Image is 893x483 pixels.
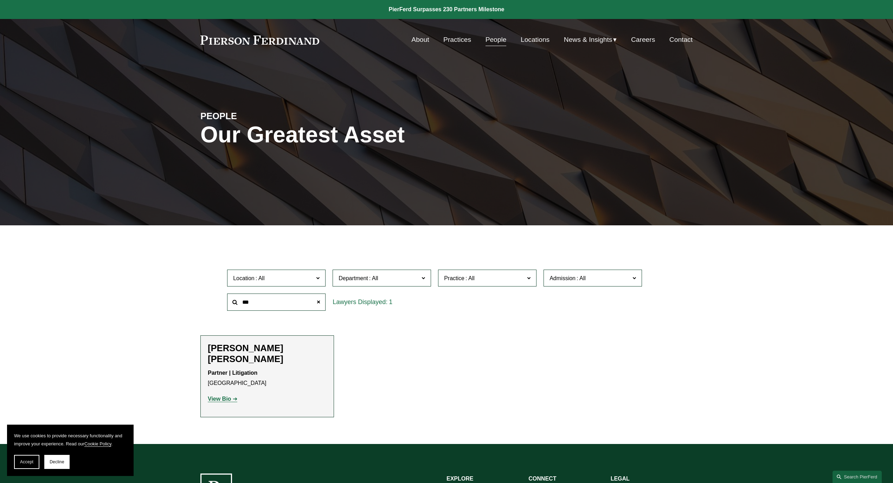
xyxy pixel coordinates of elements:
[339,275,368,281] span: Department
[14,432,127,448] p: We use cookies to provide necessary functionality and improve your experience. Read our .
[669,33,693,46] a: Contact
[389,298,392,305] span: 1
[521,33,550,46] a: Locations
[233,275,255,281] span: Location
[564,33,617,46] a: folder dropdown
[20,459,33,464] span: Accept
[446,476,473,482] strong: EXPLORE
[200,110,323,122] h4: PEOPLE
[411,33,429,46] a: About
[208,396,237,402] a: View Bio
[611,476,630,482] strong: LEGAL
[833,471,882,483] a: Search this site
[528,476,556,482] strong: CONNECT
[631,33,655,46] a: Careers
[7,425,134,476] section: Cookie banner
[444,275,464,281] span: Practice
[50,459,64,464] span: Decline
[208,396,231,402] strong: View Bio
[443,33,471,46] a: Practices
[564,34,612,46] span: News & Insights
[208,368,327,388] p: [GEOGRAPHIC_DATA]
[550,275,576,281] span: Admission
[486,33,507,46] a: People
[84,441,111,446] a: Cookie Policy
[200,122,528,148] h1: Our Greatest Asset
[14,455,39,469] button: Accept
[44,455,70,469] button: Decline
[208,370,257,376] strong: Partner | Litigation
[208,343,327,365] h2: [PERSON_NAME] [PERSON_NAME]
